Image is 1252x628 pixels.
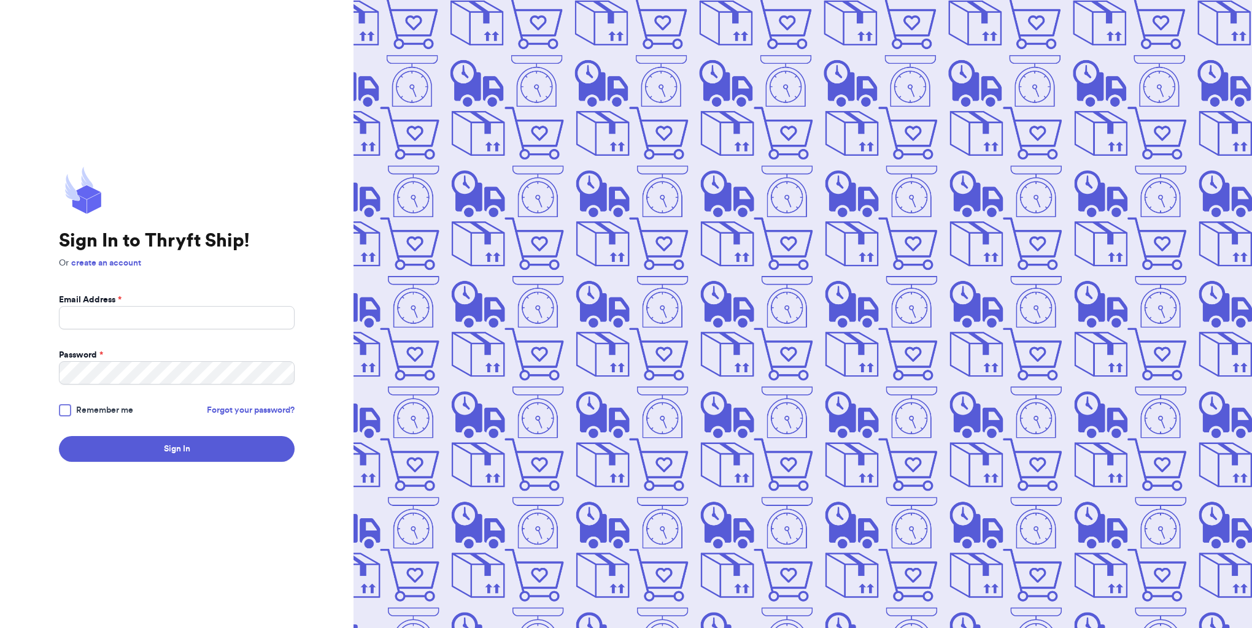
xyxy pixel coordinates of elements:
[59,349,103,361] label: Password
[207,404,295,416] a: Forgot your password?
[59,257,295,269] p: Or
[59,230,295,252] h1: Sign In to Thryft Ship!
[59,436,295,462] button: Sign In
[71,259,141,267] a: create an account
[76,404,133,416] span: Remember me
[59,294,122,306] label: Email Address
